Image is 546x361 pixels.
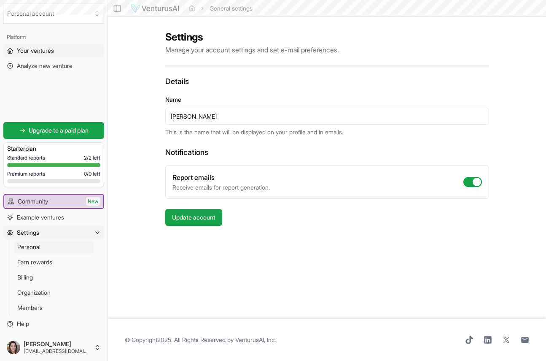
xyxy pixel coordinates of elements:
span: Help [17,320,29,328]
span: [EMAIL_ADDRESS][DOMAIN_NAME] [24,348,91,355]
span: Standard reports [7,155,45,161]
h3: Details [165,76,489,87]
label: Name [165,96,181,103]
a: VenturusAI, Inc [235,336,274,343]
span: 2 / 2 left [84,155,100,161]
span: Members [17,304,43,312]
h3: Notifications [165,147,489,158]
span: Earn rewards [17,258,52,266]
span: [PERSON_NAME] [24,340,91,348]
label: Report emails [172,173,215,182]
a: Members [14,301,94,315]
span: New [86,197,100,206]
a: Your ventures [3,44,104,57]
a: Upgrade to a paid plan [3,122,104,139]
span: 0 / 0 left [84,171,100,177]
span: Personal [17,243,40,251]
a: Analyze new venture [3,59,104,73]
span: Organization [17,288,51,297]
span: Upgrade to a paid plan [29,126,89,135]
span: Premium reports [7,171,45,177]
a: Organization [14,286,94,299]
a: Personal [14,240,94,254]
a: CommunityNew [4,195,103,208]
a: Billing [14,271,94,284]
button: Update account [165,209,222,226]
button: [PERSON_NAME][EMAIL_ADDRESS][DOMAIN_NAME] [3,337,104,358]
p: This is the name that will be displayed on your profile and in emails. [165,128,489,136]
span: Example ventures [17,213,64,222]
button: Settings [3,226,104,239]
span: Analyze new venture [17,62,73,70]
span: Community [18,197,48,206]
h3: Starter plan [7,144,100,153]
a: Help [3,317,104,331]
span: Settings [17,228,39,237]
h2: Settings [165,30,489,44]
span: Your ventures [17,46,54,55]
input: Your name [165,108,489,125]
img: ACg8ocKIgQj1KSmRb_mcugRnnRLTzks-rXdzbgBaSXyQaiN5etEhWfBy=s96-c [7,341,20,354]
a: Earn rewards [14,255,94,269]
p: Manage your account settings and set e-mail preferences. [165,45,489,55]
a: Example ventures [3,211,104,224]
span: Billing [17,273,33,282]
p: Receive emails for report generation. [172,183,270,192]
span: © Copyright 2025 . All Rights Reserved by . [125,336,276,344]
div: Platform [3,30,104,44]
